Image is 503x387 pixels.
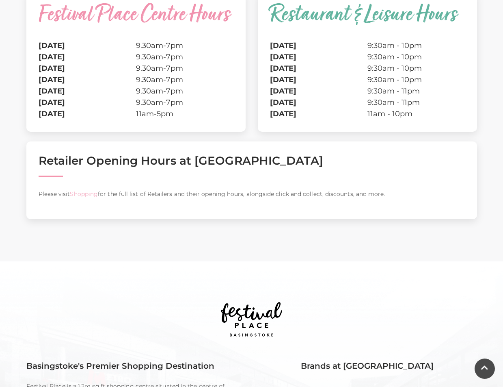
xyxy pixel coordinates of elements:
td: 9.30am-7pm [136,97,233,108]
h2: Retailer Opening Hours at [GEOGRAPHIC_DATA] [39,154,465,167]
th: [DATE] [270,63,367,74]
th: [DATE] [270,40,367,51]
th: [DATE] [39,63,136,74]
th: [DATE] [39,51,136,63]
th: [DATE] [39,97,136,108]
h5: Basingstoke's Premier Shopping Destination [26,361,246,371]
th: [DATE] [270,85,367,97]
p: Please visit for the full list of Retailers and their opening hours, alongside click and collect,... [39,189,465,199]
th: [DATE] [39,40,136,51]
td: 11am - 10pm [367,108,465,120]
td: 9:30am - 10pm [367,63,465,74]
td: 9.30am-7pm [136,40,233,51]
td: 11am-5pm [136,108,233,120]
td: 9.30am-7pm [136,51,233,63]
caption: Restaurant & Leisure Hours [270,4,465,40]
th: [DATE] [270,51,367,63]
td: 9.30am-7pm [136,74,233,85]
td: 9.30am-7pm [136,63,233,74]
th: [DATE] [39,108,136,120]
img: Festival Place [210,278,293,361]
td: 9:30am - 10pm [367,51,465,63]
th: [DATE] [270,108,367,120]
td: 9:30am - 11pm [367,85,465,97]
th: [DATE] [270,97,367,108]
a: Shopping [70,190,98,198]
td: 9.30am-7pm [136,85,233,97]
td: 9:30am - 11pm [367,97,465,108]
td: 9:30am - 10pm [367,74,465,85]
caption: Festival Place Centre Hours [39,4,233,40]
td: 9:30am - 10pm [367,40,465,51]
th: [DATE] [39,85,136,97]
th: [DATE] [39,74,136,85]
th: [DATE] [270,74,367,85]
